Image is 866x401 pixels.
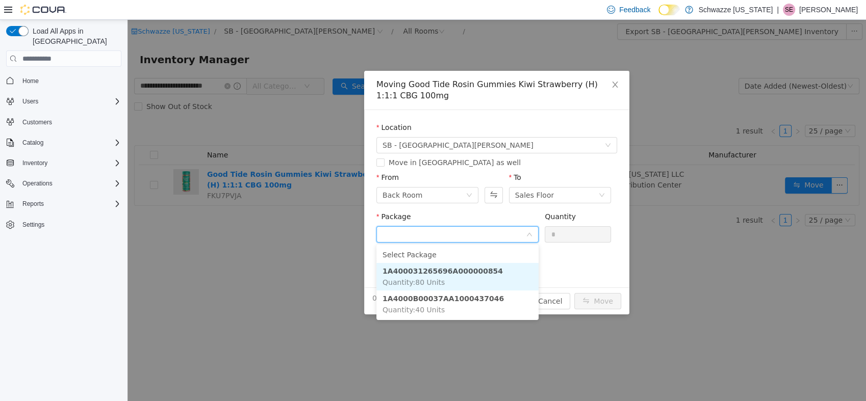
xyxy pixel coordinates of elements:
[777,4,779,16] p: |
[18,74,121,87] span: Home
[477,122,483,129] i: icon: down
[483,61,492,69] i: icon: close
[18,219,48,231] a: Settings
[658,5,680,15] input: Dark Mode
[245,273,324,284] span: 0 Units will be moved.
[2,136,125,150] button: Catalog
[2,94,125,109] button: Users
[357,167,375,183] button: Swap
[18,95,42,108] button: Users
[255,275,376,283] strong: 1A4000B00037AA1000437046
[471,172,477,179] i: icon: down
[249,271,411,298] li: 1A4000B00037AA1000437046
[785,4,793,16] span: SE
[18,198,121,210] span: Reports
[2,156,125,170] button: Inventory
[18,157,121,169] span: Inventory
[22,159,47,167] span: Inventory
[18,95,121,108] span: Users
[402,273,443,289] button: Cancel
[783,4,795,16] div: Stacey Edwards
[399,211,405,219] i: icon: down
[473,51,502,79] button: Close
[2,197,125,211] button: Reports
[22,97,38,105] span: Users
[249,227,411,243] li: Select Package
[18,116,121,128] span: Customers
[6,69,121,258] nav: Complex example
[18,218,121,231] span: Settings
[18,157,52,169] button: Inventory
[447,273,494,289] button: icon: swapMove
[2,73,125,88] button: Home
[29,26,121,46] span: Load All Apps in [GEOGRAPHIC_DATA]
[417,193,448,201] label: Quantity
[249,153,271,162] label: From
[18,177,57,190] button: Operations
[22,139,43,147] span: Catalog
[658,15,659,16] span: Dark Mode
[22,221,44,229] span: Settings
[18,198,48,210] button: Reports
[22,200,44,208] span: Reports
[2,176,125,191] button: Operations
[2,217,125,232] button: Settings
[249,243,411,271] li: 1A400031265696A000000854
[698,4,773,16] p: Schwazze [US_STATE]
[18,116,56,128] a: Customers
[255,118,406,133] span: SB - Fort Collins
[18,137,47,149] button: Catalog
[381,153,394,162] label: To
[255,208,398,223] input: Package
[255,258,317,266] span: Quantity : 80 Units
[2,115,125,129] button: Customers
[418,207,483,222] input: Quantity
[22,77,39,85] span: Home
[20,5,66,15] img: Cova
[255,168,295,183] div: Back Room
[18,137,121,149] span: Catalog
[249,103,284,112] label: Location
[22,118,52,126] span: Customers
[18,75,43,87] a: Home
[257,139,397,147] span: Move in [GEOGRAPHIC_DATA] as well
[249,193,283,201] label: Package
[339,172,345,179] i: icon: down
[22,179,53,188] span: Operations
[799,4,858,16] p: [PERSON_NAME]
[255,286,317,294] span: Quantity : 40 Units
[249,59,490,82] div: Moving Good Tide Rosin Gummies Kiwi Strawberry (H) 1:1:1 CBG 100mg
[388,168,427,183] div: Sales Floor
[255,247,375,255] strong: 1A400031265696A000000854
[18,177,121,190] span: Operations
[619,5,650,15] span: Feedback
